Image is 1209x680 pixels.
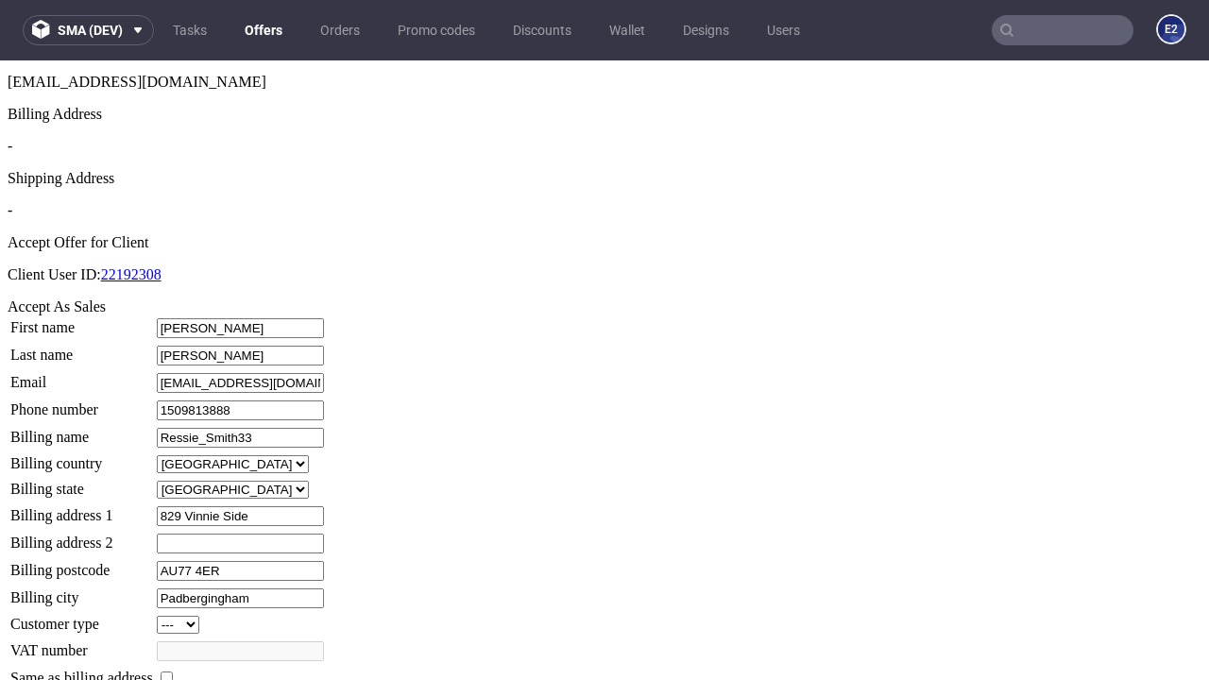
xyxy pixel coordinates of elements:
[8,174,1201,191] div: Accept Offer for Client
[309,15,371,45] a: Orders
[8,110,1201,127] div: Shipping Address
[8,238,1201,255] div: Accept As Sales
[9,500,154,521] td: Billing postcode
[9,445,154,467] td: Billing address 1
[9,527,154,549] td: Billing city
[1158,16,1184,42] figcaption: e2
[8,142,12,158] span: -
[9,394,154,414] td: Billing country
[9,257,154,279] td: First name
[9,554,154,574] td: Customer type
[502,15,583,45] a: Discounts
[8,13,266,29] span: [EMAIL_ADDRESS][DOMAIN_NAME]
[9,312,154,333] td: Email
[58,24,123,37] span: sma (dev)
[233,15,294,45] a: Offers
[598,15,656,45] a: Wallet
[8,45,1201,62] div: Billing Address
[9,472,154,494] td: Billing address 2
[386,15,486,45] a: Promo codes
[9,284,154,306] td: Last name
[9,419,154,439] td: Billing state
[23,15,154,45] button: sma (dev)
[672,15,741,45] a: Designs
[9,366,154,388] td: Billing name
[9,339,154,361] td: Phone number
[162,15,218,45] a: Tasks
[8,77,12,93] span: -
[9,607,154,628] td: Same as billing address
[756,15,811,45] a: Users
[8,206,1201,223] p: Client User ID:
[101,206,162,222] a: 22192308
[9,580,154,602] td: VAT number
